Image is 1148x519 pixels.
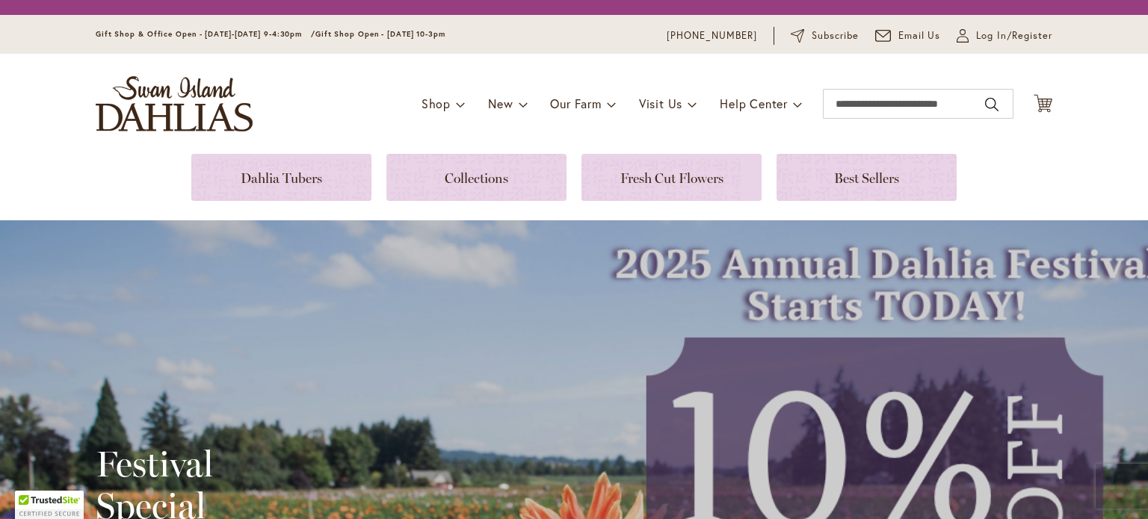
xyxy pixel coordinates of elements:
[15,491,84,519] div: TrustedSite Certified
[315,29,445,39] span: Gift Shop Open - [DATE] 10-3pm
[96,29,315,39] span: Gift Shop & Office Open - [DATE]-[DATE] 9-4:30pm /
[985,93,999,116] button: Search
[639,96,682,111] span: Visit Us
[898,28,941,43] span: Email Us
[957,28,1052,43] a: Log In/Register
[976,28,1052,43] span: Log In/Register
[875,28,941,43] a: Email Us
[812,28,859,43] span: Subscribe
[667,28,757,43] a: [PHONE_NUMBER]
[96,76,253,131] a: store logo
[791,28,859,43] a: Subscribe
[720,96,788,111] span: Help Center
[550,96,601,111] span: Our Farm
[488,96,513,111] span: New
[422,96,451,111] span: Shop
